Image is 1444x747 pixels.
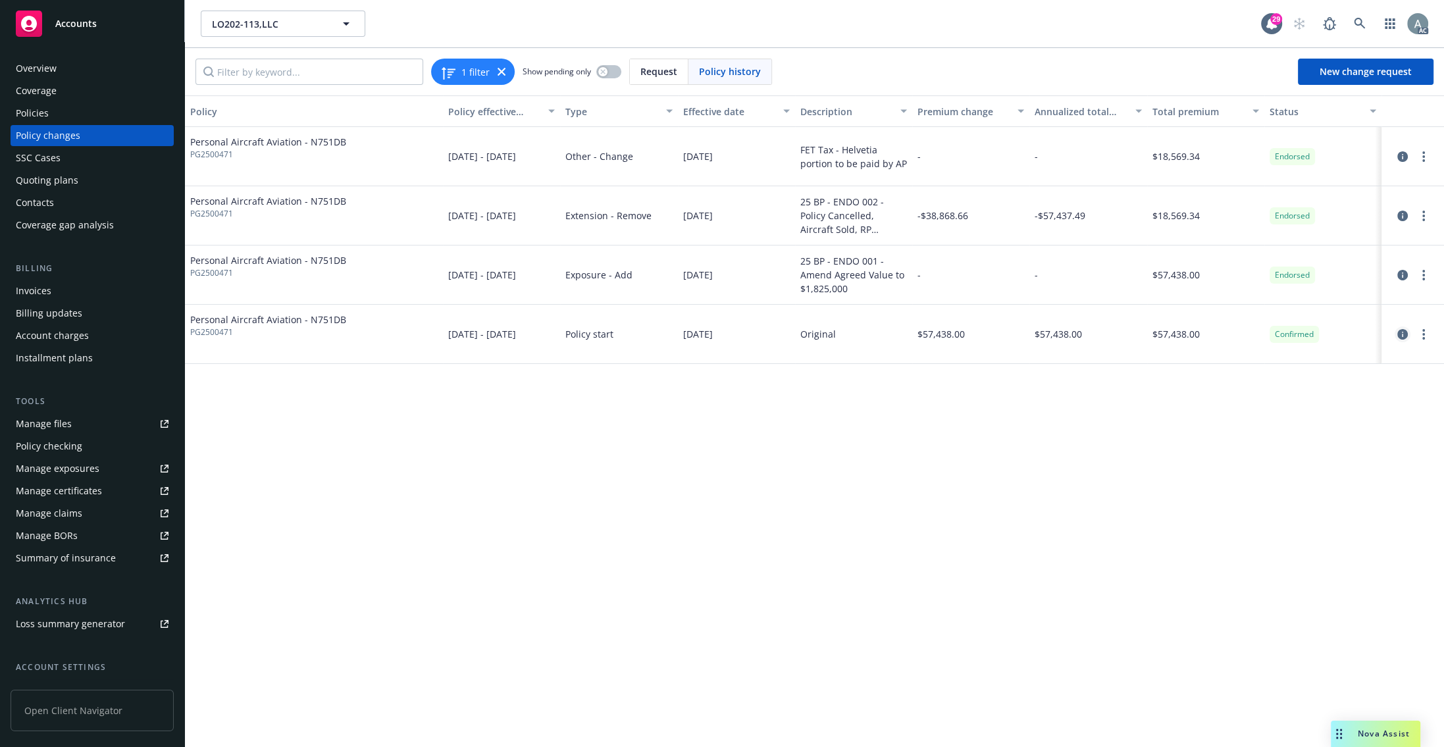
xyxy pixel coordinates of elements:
[16,125,80,146] div: Policy changes
[1394,267,1410,283] a: circleInformation
[11,5,174,42] a: Accounts
[448,268,516,282] span: [DATE] - [DATE]
[11,58,174,79] a: Overview
[1147,95,1264,127] button: Total premium
[523,66,591,77] span: Show pending only
[800,105,892,118] div: Description
[448,105,540,118] div: Policy effective dates
[190,135,346,149] span: Personal Aircraft Aviation - N751DB
[16,436,82,457] div: Policy checking
[443,95,560,127] button: Policy effective dates
[1264,95,1381,127] button: Status
[16,458,99,479] div: Manage exposures
[1415,267,1431,283] a: more
[461,65,490,79] span: 1 filter
[565,149,633,163] span: Other - Change
[1394,326,1410,342] a: circleInformation
[917,327,965,341] span: $57,438.00
[683,149,713,163] span: [DATE]
[16,215,114,236] div: Coverage gap analysis
[11,280,174,301] a: Invoices
[448,209,516,222] span: [DATE] - [DATE]
[190,149,346,161] span: PG2500471
[190,253,346,267] span: Personal Aircraft Aviation - N751DB
[1152,327,1200,341] span: $57,438.00
[917,105,1010,118] div: Premium change
[11,525,174,546] a: Manage BORs
[190,326,346,338] span: PG2500471
[1029,95,1147,127] button: Annualized total premium change
[1347,11,1373,37] a: Search
[190,267,346,279] span: PG2500471
[11,325,174,346] a: Account charges
[11,458,174,479] a: Manage exposures
[11,613,174,634] a: Loss summary generator
[1152,209,1200,222] span: $18,569.34
[800,195,907,236] div: 25 BP - ENDO 002 - Policy Cancelled, Aircraft Sold, RP -$38,868.66, eff [DATE]
[16,280,51,301] div: Invoices
[683,268,713,282] span: [DATE]
[16,192,54,213] div: Contacts
[11,548,174,569] a: Summary of insurance
[800,143,907,170] div: FET Tax - Helvetia portion to be paid by AP
[683,105,775,118] div: Effective date
[917,149,921,163] span: -
[1275,151,1310,163] span: Endorsed
[683,209,713,222] span: [DATE]
[565,209,652,222] span: Extension - Remove
[1377,11,1403,37] a: Switch app
[565,268,632,282] span: Exposure - Add
[16,480,102,502] div: Manage certificates
[448,327,516,341] span: [DATE] - [DATE]
[1331,721,1420,747] button: Nova Assist
[912,95,1029,127] button: Premium change
[11,147,174,168] a: SSC Cases
[11,103,174,124] a: Policies
[195,59,423,85] input: Filter by keyword...
[11,436,174,457] a: Policy checking
[16,548,116,569] div: Summary of insurance
[11,215,174,236] a: Coverage gap analysis
[11,661,174,674] div: Account settings
[1286,11,1312,37] a: Start snowing
[11,690,174,731] span: Open Client Navigator
[699,64,761,78] span: Policy history
[1270,13,1282,25] div: 29
[190,208,346,220] span: PG2500471
[11,80,174,101] a: Coverage
[190,105,438,118] div: Policy
[565,105,658,118] div: Type
[55,18,97,29] span: Accounts
[1316,11,1343,37] a: Report a Bug
[1275,328,1314,340] span: Confirmed
[1275,210,1310,222] span: Endorsed
[917,209,968,222] span: -$38,868.66
[16,303,82,324] div: Billing updates
[11,503,174,524] a: Manage claims
[11,595,174,608] div: Analytics hub
[212,17,326,31] span: LO202-113,LLC
[1298,59,1433,85] a: New change request
[16,147,61,168] div: SSC Cases
[16,103,49,124] div: Policies
[1320,65,1412,78] span: New change request
[1415,326,1431,342] a: more
[1035,105,1127,118] div: Annualized total premium change
[800,327,836,341] div: Original
[1415,149,1431,165] a: more
[640,64,677,78] span: Request
[16,325,89,346] div: Account charges
[16,58,57,79] div: Overview
[16,613,125,634] div: Loss summary generator
[11,303,174,324] a: Billing updates
[1275,269,1310,281] span: Endorsed
[795,95,912,127] button: Description
[16,80,57,101] div: Coverage
[11,395,174,408] div: Tools
[565,327,613,341] span: Policy start
[448,149,516,163] span: [DATE] - [DATE]
[16,413,72,434] div: Manage files
[1152,105,1245,118] div: Total premium
[1035,149,1038,163] span: -
[11,413,174,434] a: Manage files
